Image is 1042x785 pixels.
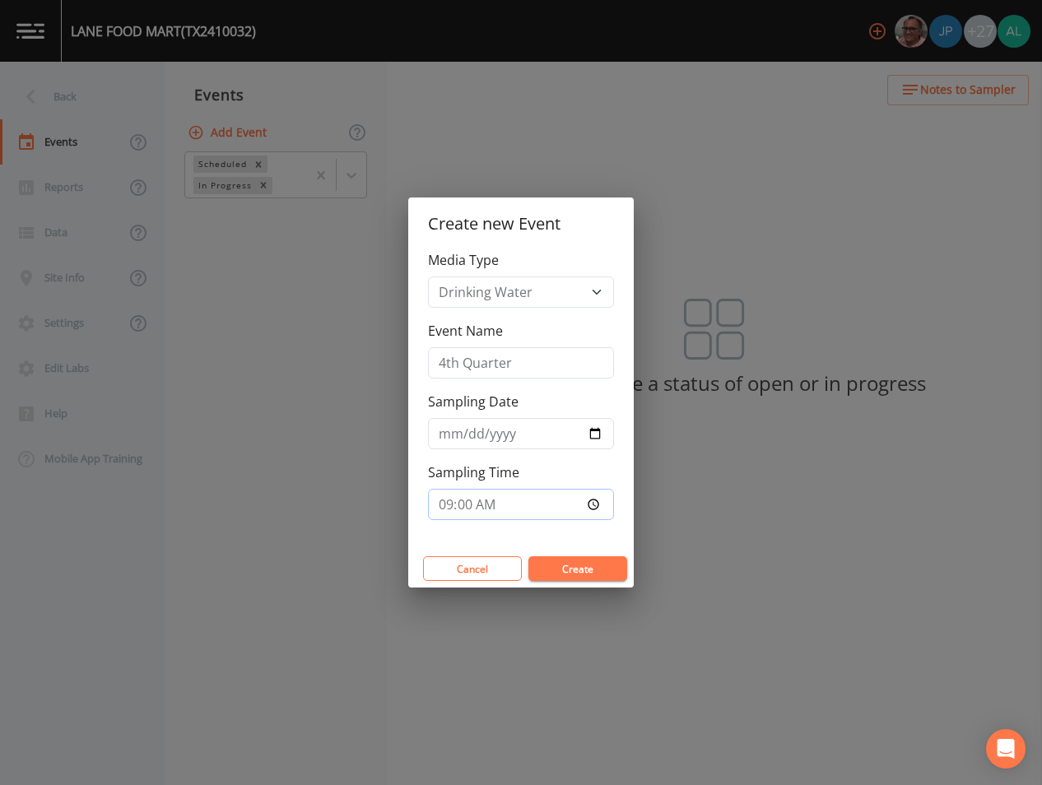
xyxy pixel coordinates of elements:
label: Media Type [428,250,499,270]
label: Event Name [428,321,503,341]
div: Open Intercom Messenger [986,729,1026,769]
label: Sampling Time [428,462,519,482]
button: Create [528,556,627,581]
h2: Create new Event [408,197,634,250]
label: Sampling Date [428,392,519,411]
button: Cancel [423,556,522,581]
